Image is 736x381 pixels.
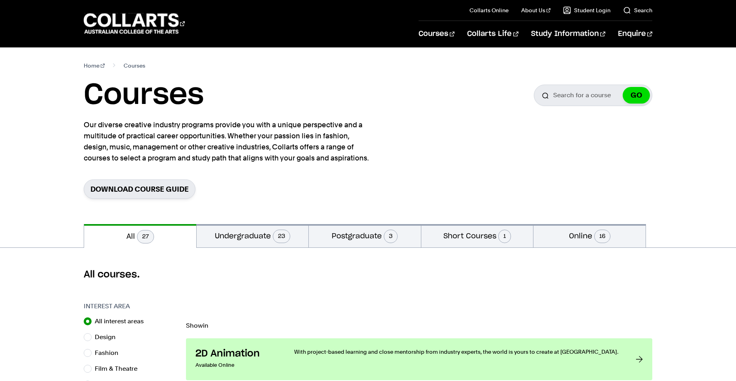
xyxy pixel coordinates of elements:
h1: Courses [84,77,204,113]
a: Study Information [531,21,605,47]
p: Available Online [195,360,278,371]
a: Download Course Guide [84,179,195,199]
a: Collarts Online [469,6,509,14]
button: GO [623,87,650,104]
h2: All courses. [84,268,652,281]
button: Short Courses1 [421,224,533,247]
a: Collarts Life [467,21,518,47]
a: Student Login [563,6,610,14]
span: 1 [498,230,511,243]
span: Courses [124,60,145,71]
button: All27 [84,224,196,248]
label: Design [95,332,122,343]
span: 3 [384,230,398,243]
a: Courses [419,21,454,47]
p: Our diverse creative industry programs provide you with a unique perspective and a multitude of p... [84,119,372,164]
p: Showin [186,323,652,329]
input: Search for a course [534,85,652,106]
label: Film & Theatre [95,363,144,374]
a: Home [84,60,105,71]
label: All interest areas [95,316,150,327]
a: Enquire [618,21,652,47]
span: 23 [273,230,290,243]
a: 2D Animation Available Online With project-based learning and close mentorship from industry expe... [186,338,652,380]
a: Search [623,6,652,14]
p: With project-based learning and close mentorship from industry experts, the world is yours to cre... [294,348,620,356]
div: Go to homepage [84,12,185,35]
span: 27 [137,230,154,243]
a: About Us [521,6,550,14]
h3: Interest Area [84,302,178,311]
label: Fashion [95,347,125,358]
span: 16 [594,230,610,243]
button: Online16 [533,224,646,247]
button: Postgraduate3 [309,224,421,247]
button: Undergraduate23 [197,224,309,247]
h3: 2D Animation [195,348,278,360]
